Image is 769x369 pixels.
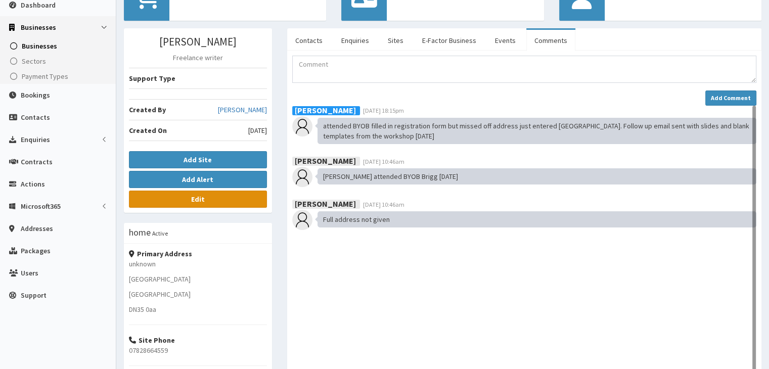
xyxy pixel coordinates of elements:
span: Payment Types [22,72,68,81]
a: Businesses [3,38,116,54]
h3: [PERSON_NAME] [129,36,267,48]
span: Support [21,291,47,300]
p: [GEOGRAPHIC_DATA] [129,274,267,284]
a: Payment Types [3,69,116,84]
b: [PERSON_NAME] [295,199,356,209]
h3: home [129,228,151,237]
a: Enquiries [333,30,377,51]
div: attended BYOB filled in registration form but missed off address just entered [GEOGRAPHIC_DATA]. ... [318,118,756,144]
textarea: Comment [292,56,756,83]
b: [PERSON_NAME] [295,156,356,166]
span: [DATE] [248,125,267,135]
strong: Primary Address [129,249,192,258]
span: Addresses [21,224,53,233]
b: Add Alert [182,175,213,184]
a: Sites [380,30,412,51]
span: Dashboard [21,1,56,10]
a: Edit [129,191,267,208]
span: Businesses [21,23,56,32]
span: Users [21,268,38,278]
div: [PERSON_NAME] attended BYOB Brigg [DATE] [318,168,756,184]
a: Comments [526,30,575,51]
p: [GEOGRAPHIC_DATA] [129,289,267,299]
span: Actions [21,179,45,189]
a: Sectors [3,54,116,69]
span: Contracts [21,157,53,166]
p: unknown [129,259,267,269]
p: Freelance writer [129,53,267,63]
b: Support Type [129,74,175,83]
span: [DATE] 10:46am [363,201,404,208]
span: Bookings [21,90,50,100]
span: [DATE] 10:46am [363,158,404,165]
span: Microsoft365 [21,202,61,211]
a: Contacts [287,30,331,51]
span: Sectors [22,57,46,66]
a: [PERSON_NAME] [218,105,267,115]
b: [PERSON_NAME] [295,105,356,115]
button: Add Alert [129,171,267,188]
b: Created By [129,105,166,114]
span: Contacts [21,113,50,122]
strong: Site Phone [129,336,175,345]
span: Packages [21,246,51,255]
b: Created On [129,126,167,135]
button: Add Comment [705,90,756,106]
span: [DATE] 18:15pm [363,107,404,114]
p: DN35 0aa [129,304,267,314]
b: Add Site [184,155,212,164]
strong: Add Comment [711,94,751,102]
b: Edit [191,195,205,204]
span: Businesses [22,41,57,51]
p: 07828664559 [129,345,267,355]
div: Full address not given [318,211,756,227]
small: Active [152,229,168,237]
a: Events [487,30,524,51]
a: E-Factor Business [414,30,484,51]
span: Enquiries [21,135,50,144]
